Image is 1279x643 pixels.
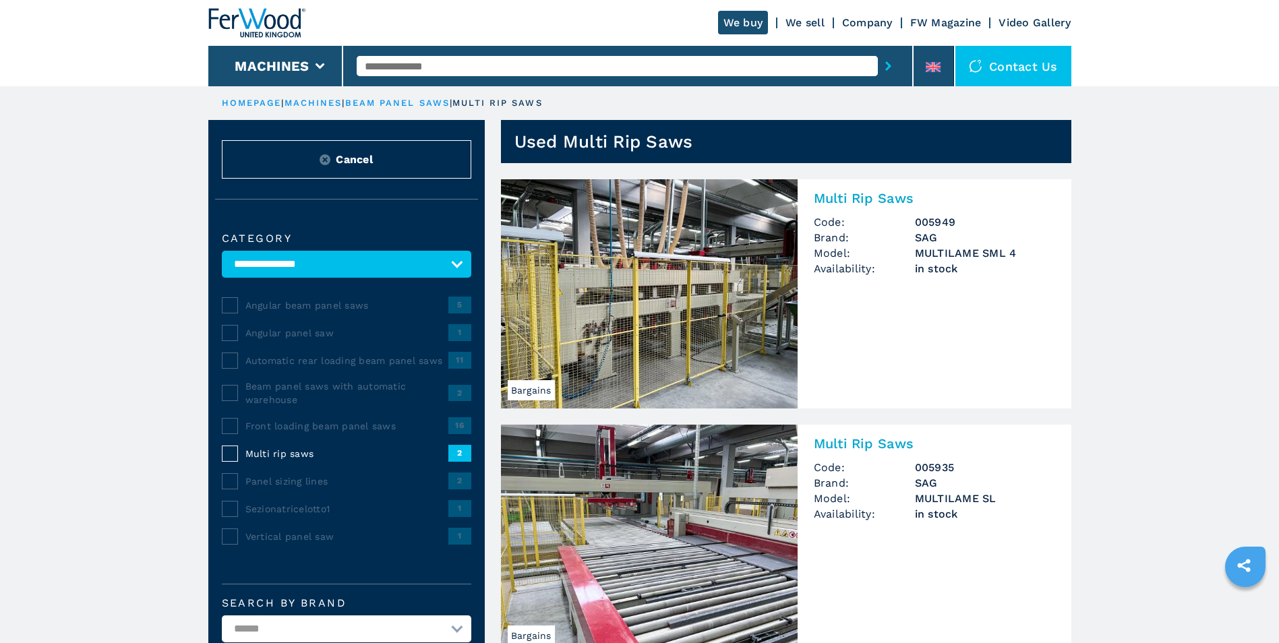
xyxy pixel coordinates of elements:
h3: 005949 [915,214,1055,230]
span: Availability: [814,261,915,276]
span: Automatic rear loading beam panel saws [245,354,448,367]
span: 1 [448,324,471,340]
span: Availability: [814,506,915,522]
span: Front loading beam panel saws [245,419,448,433]
a: We buy [718,11,769,34]
span: | [281,98,284,108]
span: 5 [448,297,471,313]
span: in stock [915,261,1055,276]
span: Beam panel saws with automatic warehouse [245,379,448,406]
span: Model: [814,491,915,506]
span: 1 [448,528,471,544]
img: Reset [320,154,330,165]
span: 16 [448,417,471,433]
img: Contact us [969,59,982,73]
a: sharethis [1227,549,1261,582]
span: Panel sizing lines [245,474,448,488]
a: Video Gallery [999,16,1071,29]
a: machines [285,98,343,108]
button: submit-button [878,51,899,82]
span: 1 [448,500,471,516]
span: Multi rip saws [245,447,448,460]
img: Multi Rip Saws SAG MULTILAME SML 4 [501,179,798,408]
span: 2 [448,472,471,489]
span: Angular panel saw [245,326,448,340]
h2: Multi Rip Saws [814,190,1055,206]
span: Code: [814,214,915,230]
a: Company [842,16,893,29]
span: Sezionatricelotto1 [245,502,448,516]
span: Code: [814,460,915,475]
a: beam panel saws [345,98,450,108]
div: Contact us [955,46,1071,86]
span: | [450,98,452,108]
a: HOMEPAGE [222,98,282,108]
span: 2 [448,445,471,461]
span: Brand: [814,230,915,245]
a: Multi Rip Saws SAG MULTILAME SML 4BargainsMulti Rip SawsCode:005949Brand:SAGModel:MULTILAME SML 4... [501,179,1071,408]
h1: Used Multi Rip Saws [514,131,693,152]
span: 2 [448,385,471,401]
span: in stock [915,506,1055,522]
span: Bargains [508,380,555,400]
h3: SAG [915,475,1055,491]
label: Category [222,233,471,244]
h3: MULTILAME SL [915,491,1055,506]
a: FW Magazine [910,16,982,29]
p: multi rip saws [452,97,542,109]
h3: 005935 [915,460,1055,475]
h2: Multi Rip Saws [814,435,1055,452]
span: Cancel [336,152,373,167]
span: Model: [814,245,915,261]
img: Ferwood [208,8,305,38]
span: 11 [448,352,471,368]
a: We sell [785,16,825,29]
h3: SAG [915,230,1055,245]
button: Machines [235,58,309,74]
label: Search by brand [222,598,471,609]
button: ResetCancel [222,140,471,179]
h3: MULTILAME SML 4 [915,245,1055,261]
span: Angular beam panel saws [245,299,448,312]
span: Vertical panel saw [245,530,448,543]
span: Brand: [814,475,915,491]
span: | [342,98,345,108]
